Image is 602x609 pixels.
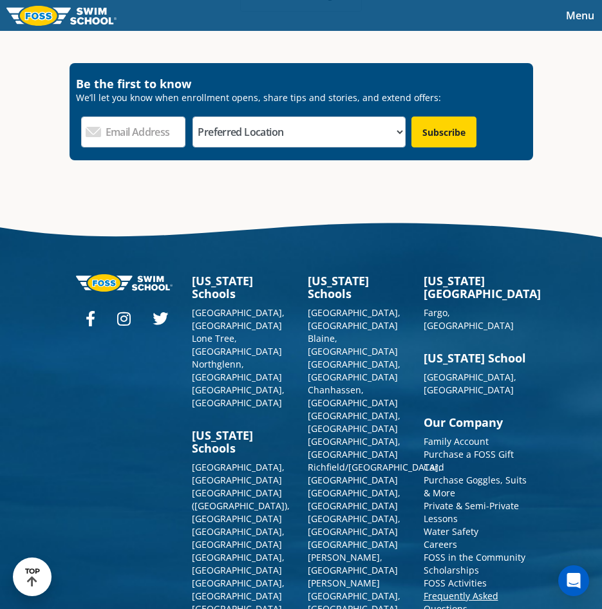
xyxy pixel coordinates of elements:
h3: [US_STATE] Schools [192,429,295,454]
a: [GEOGRAPHIC_DATA], [GEOGRAPHIC_DATA] [308,512,400,538]
span: Menu [566,8,594,23]
h3: [US_STATE][GEOGRAPHIC_DATA] [424,274,527,300]
p: We’ll let you know when enrollment opens, share tips and stories, and extend offers: [76,91,527,104]
a: [GEOGRAPHIC_DATA], [GEOGRAPHIC_DATA] [308,306,400,332]
a: [GEOGRAPHIC_DATA], [GEOGRAPHIC_DATA] [424,371,516,396]
a: Chanhassen, [GEOGRAPHIC_DATA] [308,384,398,409]
div: TOP [25,567,40,587]
a: [GEOGRAPHIC_DATA] ([GEOGRAPHIC_DATA]), [GEOGRAPHIC_DATA] [192,487,290,525]
a: Fargo, [GEOGRAPHIC_DATA] [424,306,514,332]
input: Email Address [81,117,186,147]
img: FOSS Swim School Logo [6,6,117,26]
a: [GEOGRAPHIC_DATA], [GEOGRAPHIC_DATA] [308,409,400,435]
a: Richfield/[GEOGRAPHIC_DATA], [GEOGRAPHIC_DATA] [308,461,441,486]
a: [GEOGRAPHIC_DATA], [GEOGRAPHIC_DATA] [192,306,285,332]
a: [GEOGRAPHIC_DATA], [GEOGRAPHIC_DATA] [192,525,285,550]
a: Lone Tree, [GEOGRAPHIC_DATA] [192,332,282,357]
a: [GEOGRAPHIC_DATA], [GEOGRAPHIC_DATA] [192,577,285,602]
a: Private & Semi-Private Lessons [424,500,519,525]
a: [GEOGRAPHIC_DATA][PERSON_NAME], [GEOGRAPHIC_DATA] [308,538,398,576]
a: FOSS in the Community [424,551,525,563]
a: Family Account [424,435,489,447]
a: [GEOGRAPHIC_DATA], [GEOGRAPHIC_DATA] [308,487,400,512]
h3: [US_STATE] Schools [192,274,295,300]
a: Northglenn, [GEOGRAPHIC_DATA] [192,358,282,383]
a: Blaine, [GEOGRAPHIC_DATA] [308,332,398,357]
h4: Be the first to know [76,76,527,91]
a: Purchase Goggles, Suits & More [424,474,527,499]
button: Toggle navigation [558,6,602,25]
img: Foss-logo-horizontal-white.svg [76,274,173,292]
a: [GEOGRAPHIC_DATA], [GEOGRAPHIC_DATA] [308,435,400,460]
h3: [US_STATE] School [424,351,527,364]
a: Water Safety [424,525,478,538]
a: [GEOGRAPHIC_DATA], [GEOGRAPHIC_DATA] [192,551,285,576]
a: [GEOGRAPHIC_DATA], [GEOGRAPHIC_DATA] [192,461,285,486]
div: Open Intercom Messenger [558,565,589,596]
h3: Our Company [424,416,527,429]
a: Careers [424,538,457,550]
a: Scholarships [424,564,479,576]
a: [GEOGRAPHIC_DATA], [GEOGRAPHIC_DATA] [192,384,285,409]
a: [GEOGRAPHIC_DATA], [GEOGRAPHIC_DATA] [308,358,400,383]
input: Subscribe [411,117,476,147]
h3: [US_STATE] Schools [308,274,411,300]
a: Purchase a FOSS Gift Card [424,448,514,473]
a: FOSS Activities [424,577,487,589]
